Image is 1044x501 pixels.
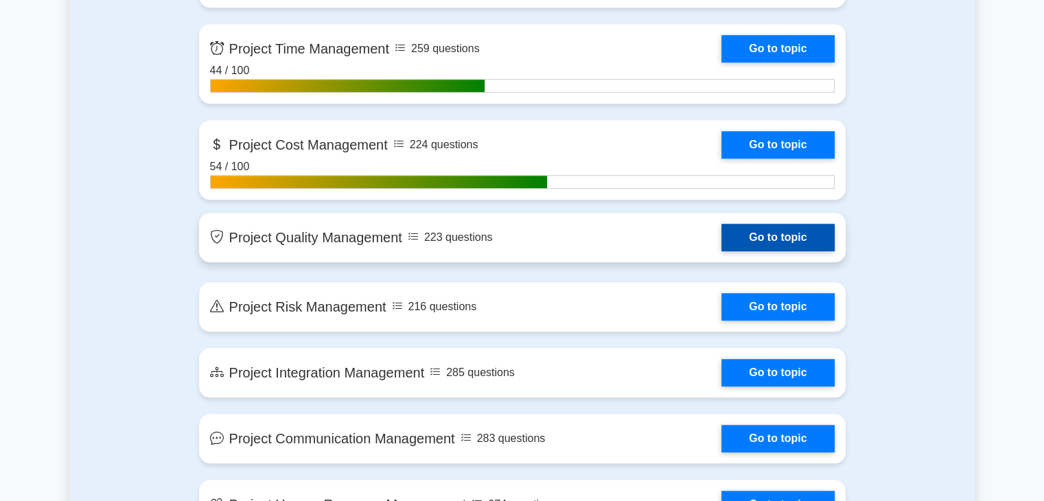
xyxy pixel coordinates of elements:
[721,35,834,62] a: Go to topic
[721,131,834,159] a: Go to topic
[721,224,834,251] a: Go to topic
[721,425,834,452] a: Go to topic
[721,359,834,386] a: Go to topic
[721,293,834,321] a: Go to topic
